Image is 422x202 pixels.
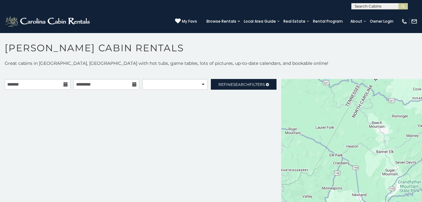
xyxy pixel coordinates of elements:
[218,82,265,87] span: Refine Filters
[411,18,417,25] img: mail-regular-white.png
[401,18,408,25] img: phone-regular-white.png
[182,19,197,24] span: My Favs
[211,79,277,90] a: RefineSearchFilters
[367,17,397,26] a: Owner Login
[233,82,249,87] span: Search
[175,18,197,25] a: My Favs
[203,17,239,26] a: Browse Rentals
[5,15,92,28] img: White-1-2.png
[280,17,309,26] a: Real Estate
[310,17,346,26] a: Rental Program
[347,17,365,26] a: About
[241,17,279,26] a: Local Area Guide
